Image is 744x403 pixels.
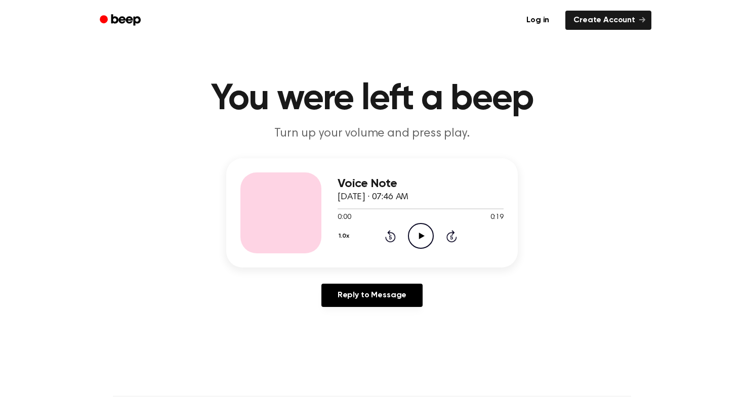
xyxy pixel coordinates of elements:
[338,212,351,223] span: 0:00
[178,125,566,142] p: Turn up your volume and press play.
[93,11,150,30] a: Beep
[490,212,504,223] span: 0:19
[113,81,631,117] h1: You were left a beep
[321,284,423,307] a: Reply to Message
[565,11,651,30] a: Create Account
[338,193,408,202] span: [DATE] · 07:46 AM
[338,177,504,191] h3: Voice Note
[516,9,559,32] a: Log in
[338,228,353,245] button: 1.0x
